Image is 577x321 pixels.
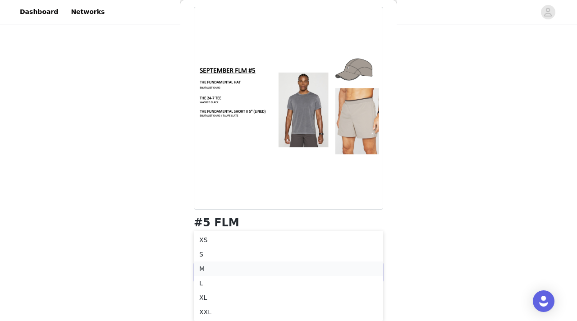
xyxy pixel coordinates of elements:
div: S [199,249,378,259]
div: XS [199,235,378,245]
div: XL [199,293,378,303]
div: M [199,264,378,274]
div: XXL [199,307,378,317]
div: L [199,278,378,288]
div: Open Intercom Messenger [533,290,554,312]
a: Dashboard [14,2,64,22]
h1: #5 FLM [194,217,239,229]
div: avatar [544,5,552,19]
a: Networks [65,2,110,22]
